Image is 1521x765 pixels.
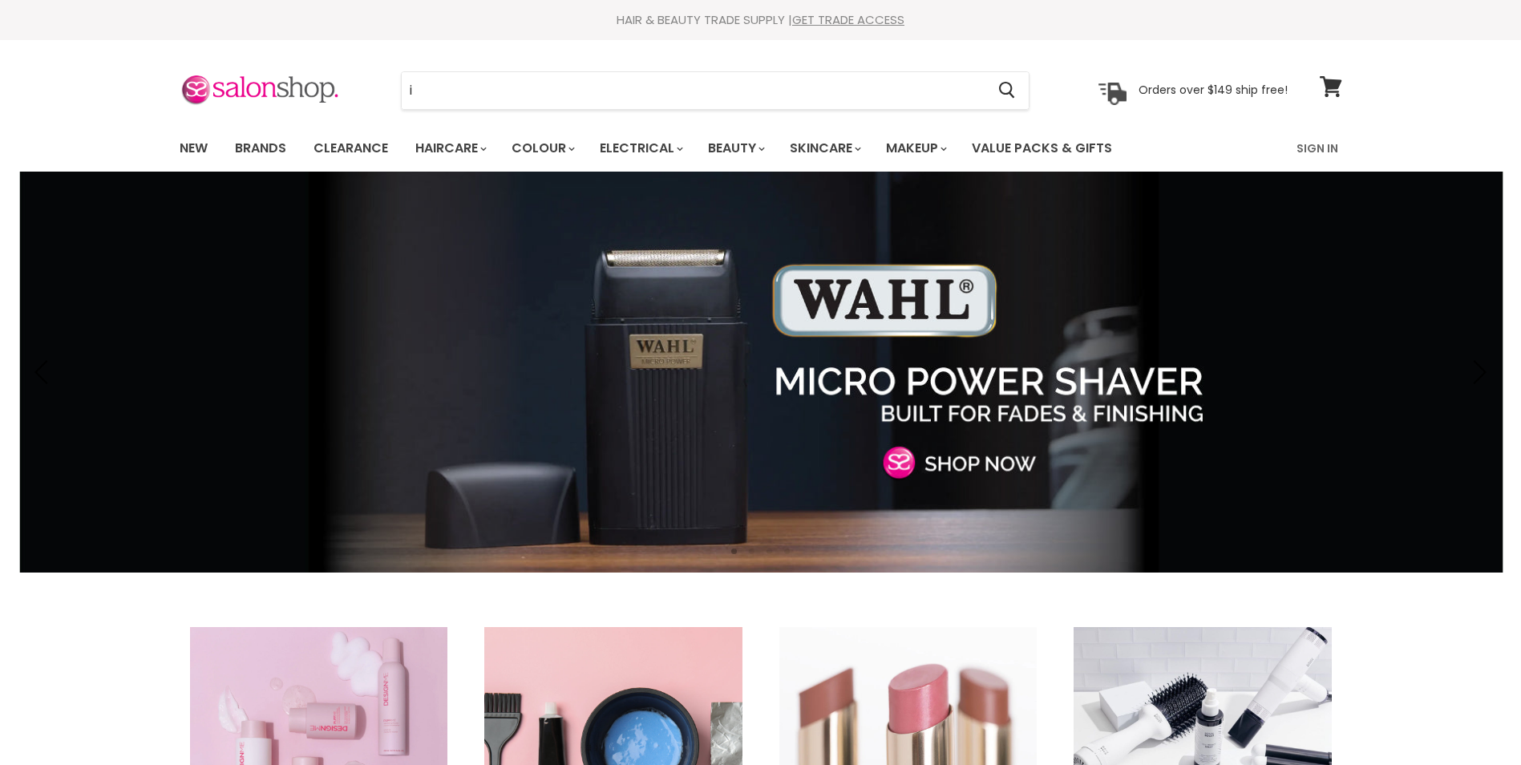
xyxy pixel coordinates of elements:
a: Value Packs & Gifts [960,132,1124,165]
a: GET TRADE ACCESS [792,11,904,28]
ul: Main menu [168,125,1206,172]
li: Page dot 3 [767,548,772,554]
a: Clearance [301,132,400,165]
p: Orders over $149 ship free! [1139,83,1288,97]
li: Page dot 4 [784,548,790,554]
a: Electrical [588,132,693,165]
li: Page dot 2 [749,548,754,554]
input: Search [402,72,986,109]
a: Makeup [874,132,957,165]
a: Colour [500,132,585,165]
a: Beauty [696,132,775,165]
a: Haircare [403,132,496,165]
button: Previous [28,356,60,388]
a: Sign In [1287,132,1348,165]
a: New [168,132,220,165]
form: Product [401,71,1030,110]
a: Brands [223,132,298,165]
nav: Main [160,125,1362,172]
button: Next [1461,356,1493,388]
a: Skincare [778,132,871,165]
li: Page dot 1 [731,548,737,554]
button: Search [986,72,1029,109]
div: HAIR & BEAUTY TRADE SUPPLY | [160,12,1362,28]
